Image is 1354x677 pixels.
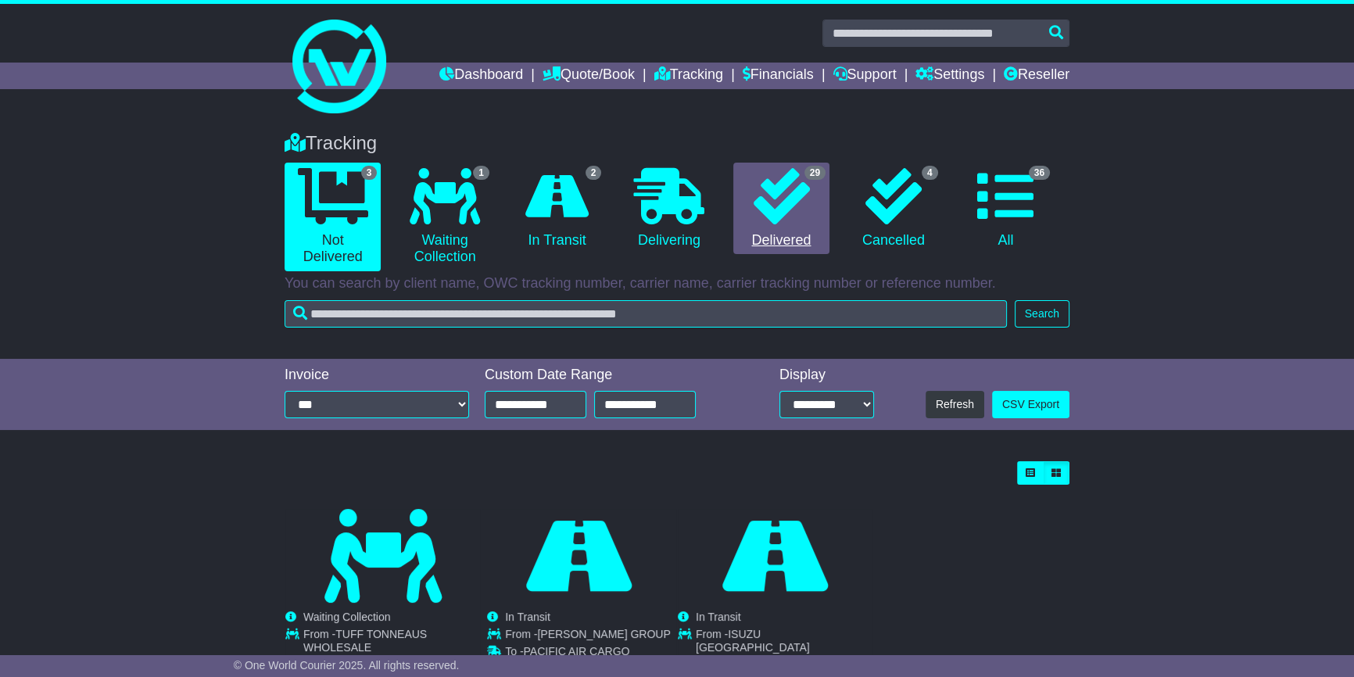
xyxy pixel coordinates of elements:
[439,63,523,89] a: Dashboard
[922,166,938,180] span: 4
[396,163,493,271] a: 1 Waiting Collection
[285,275,1069,292] p: You can search by client name, OWC tracking number, carrier name, carrier tracking number or refe...
[303,611,391,623] span: Waiting Collection
[958,163,1054,255] a: 36 All
[696,628,872,658] td: From -
[234,659,460,672] span: © One World Courier 2025. All rights reserved.
[473,166,489,180] span: 1
[779,367,874,384] div: Display
[733,163,829,255] a: 29 Delivered
[804,166,826,180] span: 29
[1004,63,1069,89] a: Reseller
[505,611,550,623] span: In Transit
[524,645,630,657] span: PACIFIC AIR CARGO
[654,63,723,89] a: Tracking
[361,166,378,180] span: 3
[543,63,635,89] a: Quote/Book
[277,132,1077,155] div: Tracking
[833,63,896,89] a: Support
[621,163,717,255] a: Delivering
[1015,300,1069,328] button: Search
[696,611,741,623] span: In Transit
[509,163,605,255] a: 2 In Transit
[926,391,984,418] button: Refresh
[303,628,427,654] span: TUFF TONNEAUS WHOLESALE
[915,63,984,89] a: Settings
[505,628,671,645] td: From -
[743,63,814,89] a: Financials
[1029,166,1050,180] span: 36
[696,628,810,654] span: ISUZU [GEOGRAPHIC_DATA]
[992,391,1069,418] a: CSV Export
[537,628,670,640] span: [PERSON_NAME] GROUP
[586,166,602,180] span: 2
[285,367,469,384] div: Invoice
[505,645,671,662] td: To -
[285,163,381,271] a: 3 Not Delivered
[303,628,480,658] td: From -
[845,163,941,255] a: 4 Cancelled
[485,367,736,384] div: Custom Date Range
